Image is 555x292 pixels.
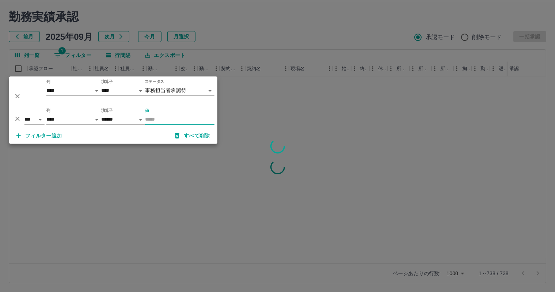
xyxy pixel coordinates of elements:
label: ステータス [145,79,164,84]
button: 削除 [12,113,23,124]
button: 削除 [12,91,23,102]
label: 列 [46,108,50,113]
button: すべて削除 [169,129,216,142]
select: 論理演算子 [24,114,45,125]
label: 値 [145,108,149,113]
label: 演算子 [101,79,113,84]
button: フィルター追加 [11,129,68,142]
label: 列 [46,79,50,84]
div: 事務担当者承認待 [145,85,214,96]
label: 演算子 [101,108,113,113]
